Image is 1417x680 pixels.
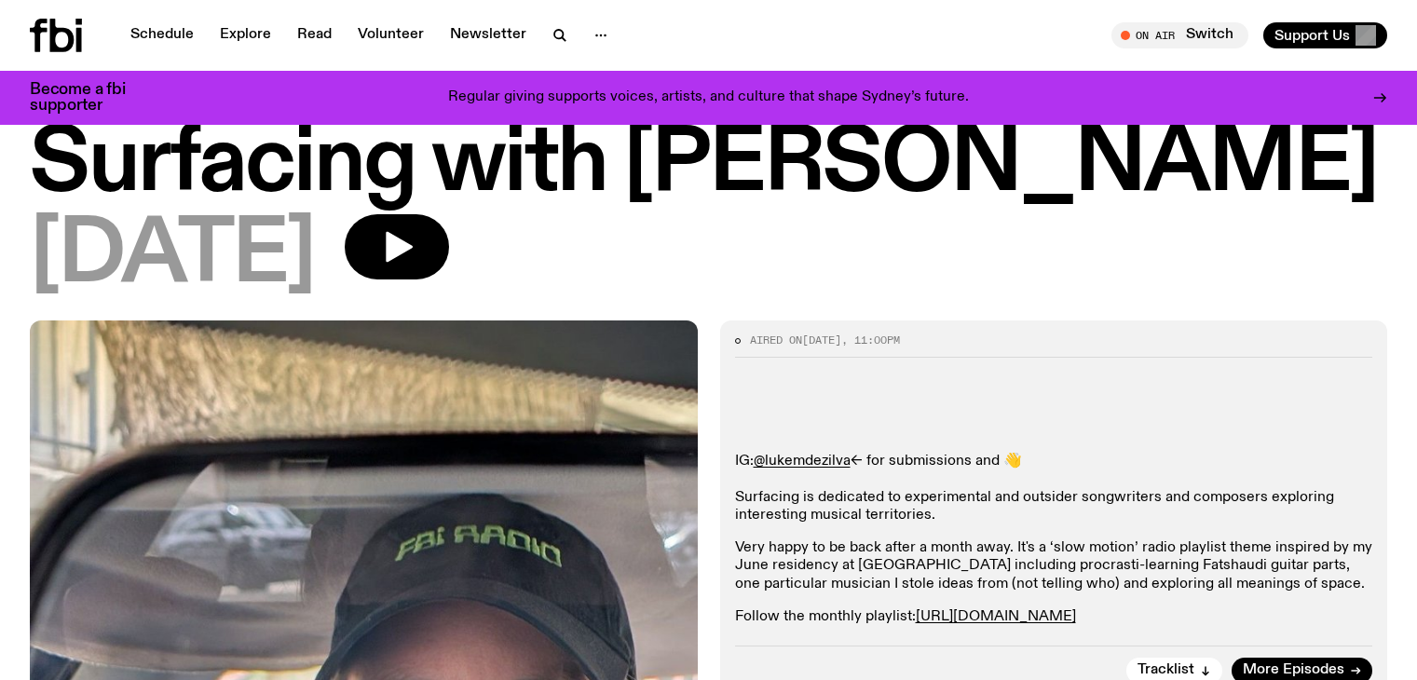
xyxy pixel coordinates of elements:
a: Volunteer [347,22,435,48]
button: On AirSwitch [1111,22,1248,48]
span: Aired on [750,333,802,347]
a: Newsletter [439,22,538,48]
span: Tracklist [1138,663,1194,677]
span: Support Us [1274,27,1350,44]
span: More Episodes [1243,663,1344,677]
a: Schedule [119,22,205,48]
span: , 11:00pm [841,333,900,347]
h1: Surfacing with [PERSON_NAME] [30,123,1387,207]
p: Very happy to be back after a month away. It's a ‘slow motion’ radio playlist theme inspired by m... [735,539,1373,593]
p: Follow the monthly playlist: [735,608,1373,626]
a: Read [286,22,343,48]
a: Explore [209,22,282,48]
button: Support Us [1263,22,1387,48]
span: [DATE] [30,214,315,298]
p: IG: <- for submissions and 👋 Surfacing is dedicated to experimental and outsider songwriters and ... [735,453,1373,524]
a: [URL][DOMAIN_NAME] [916,609,1076,624]
span: [DATE] [802,333,841,347]
a: @lukemdezilva [754,454,851,469]
p: Regular giving supports voices, artists, and culture that shape Sydney’s future. [448,89,969,106]
h3: Become a fbi supporter [30,82,149,114]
